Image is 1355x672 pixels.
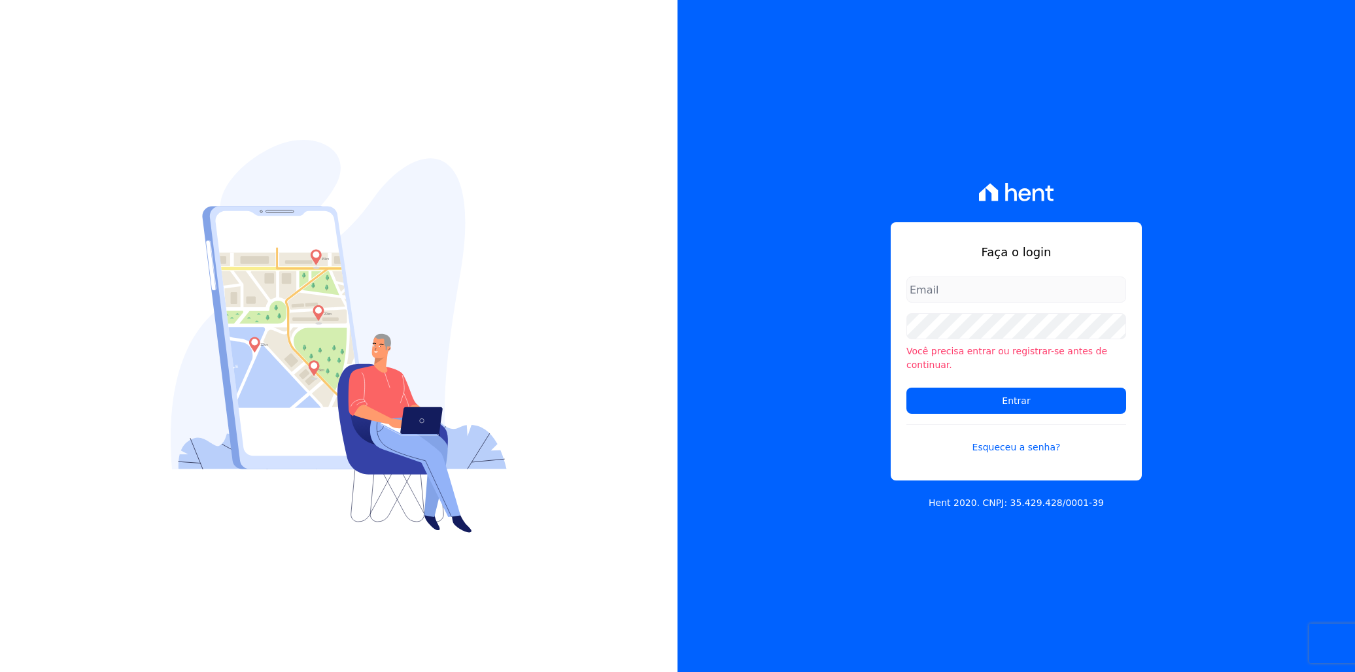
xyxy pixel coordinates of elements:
[906,424,1126,454] a: Esqueceu a senha?
[906,344,1126,372] li: Você precisa entrar ou registrar-se antes de continuar.
[906,243,1126,261] h1: Faça o login
[906,277,1126,303] input: Email
[906,388,1126,414] input: Entrar
[171,140,507,533] img: Login
[929,496,1104,510] p: Hent 2020. CNPJ: 35.429.428/0001-39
